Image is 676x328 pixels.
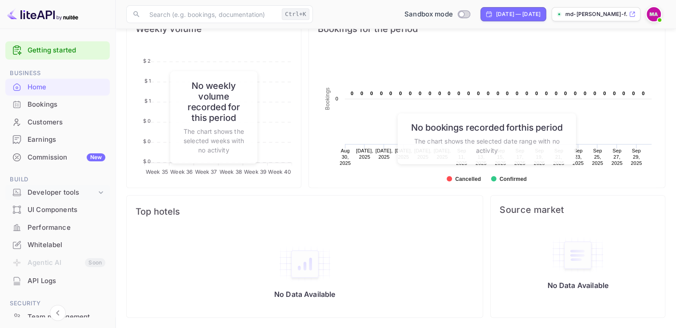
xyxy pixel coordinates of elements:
text: 0 [525,91,528,96]
text: 0 [496,91,499,96]
div: New [87,153,105,161]
span: Sandbox mode [404,9,453,20]
input: Search (e.g. bookings, documentation) [144,5,278,23]
text: Bookings [324,88,331,110]
tspan: Week 38 [220,168,242,175]
a: Whitelabel [5,236,110,253]
text: 0 [593,91,596,96]
text: 0 [516,91,518,96]
div: Whitelabel [5,236,110,254]
div: Commission [28,152,105,163]
text: 0 [622,91,625,96]
a: Team management [5,308,110,325]
a: Bookings [5,96,110,112]
tspan: Week 36 [170,168,192,175]
text: 0 [370,91,373,96]
text: 0 [545,91,548,96]
text: [DATE], 2025 [395,148,412,160]
text: 0 [380,91,383,96]
text: Aug 30, 2025 [340,148,351,166]
h6: No bookings recorded for this period [407,122,567,133]
text: 0 [438,91,441,96]
text: 0 [399,91,402,96]
img: empty-state-table.svg [551,236,604,274]
div: Earnings [28,135,105,145]
tspan: Week 35 [146,168,168,175]
text: 0 [555,91,557,96]
div: Home [5,79,110,96]
text: 0 [535,91,538,96]
div: Customers [28,117,105,128]
span: Business [5,68,110,78]
tspan: $ 1 [144,78,151,84]
h6: No weekly volume recorded for this period [179,80,248,123]
text: Sep 25, 2025 [592,148,603,166]
div: Ctrl+K [282,8,309,20]
span: Weekly volume [136,22,292,36]
p: No Data Available [274,290,336,299]
div: UI Components [5,201,110,219]
a: Performance [5,219,110,236]
span: Top hotels [136,204,474,219]
tspan: Week 37 [195,168,217,175]
div: Whitelabel [28,240,105,250]
text: Cancelled [455,176,481,182]
span: Bookings for the period [318,22,656,36]
a: Earnings [5,131,110,148]
text: 0 [428,91,431,96]
div: API Logs [28,276,105,286]
text: 0 [457,91,460,96]
a: UI Components [5,201,110,218]
text: Sep 23, 2025 [572,148,584,166]
div: Bookings [28,100,105,110]
a: API Logs [5,272,110,289]
text: 0 [467,91,470,96]
text: 0 [477,91,480,96]
text: 0 [564,91,567,96]
div: Getting started [5,41,110,60]
img: empty-state-table2.svg [278,245,332,283]
text: [DATE], 2025 [356,148,373,160]
text: 0 [584,91,586,96]
text: 0 [335,96,338,101]
text: 0 [506,91,508,96]
tspan: $ 2 [143,58,151,64]
p: The chart shows the selected weeks with no activity [179,126,248,154]
div: UI Components [28,205,105,215]
div: CommissionNew [5,149,110,166]
text: 0 [360,91,363,96]
div: [DATE] — [DATE] [496,10,540,18]
a: Customers [5,114,110,130]
text: 0 [574,91,576,96]
tspan: $ 0 [143,138,151,144]
text: 0 [448,91,450,96]
tspan: $ 0 [143,118,151,124]
div: Switch to Production mode [401,9,473,20]
text: 0 [603,91,606,96]
div: Bookings [5,96,110,113]
a: Home [5,79,110,95]
text: [DATE], 2025 [375,148,392,160]
button: Collapse navigation [50,305,66,321]
text: 0 [409,91,412,96]
div: Performance [5,219,110,236]
a: CommissionNew [5,149,110,165]
p: The chart shows the selected date range with no activity [407,136,567,155]
span: Build [5,175,110,184]
text: 0 [632,91,635,96]
img: LiteAPI logo [7,7,78,21]
img: Md Asif Iqbal Ansari [647,7,661,21]
text: 0 [487,91,489,96]
div: Team management [28,312,105,322]
div: Earnings [5,131,110,148]
p: md-[PERSON_NAME]-f... [565,10,627,18]
div: API Logs [5,272,110,290]
text: 0 [351,91,353,96]
p: No Data Available [547,281,608,290]
span: Security [5,299,110,308]
tspan: Week 40 [268,168,291,175]
div: Customers [5,114,110,131]
text: Sep 27, 2025 [611,148,622,166]
text: Confirmed [499,176,526,182]
a: Getting started [28,45,105,56]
